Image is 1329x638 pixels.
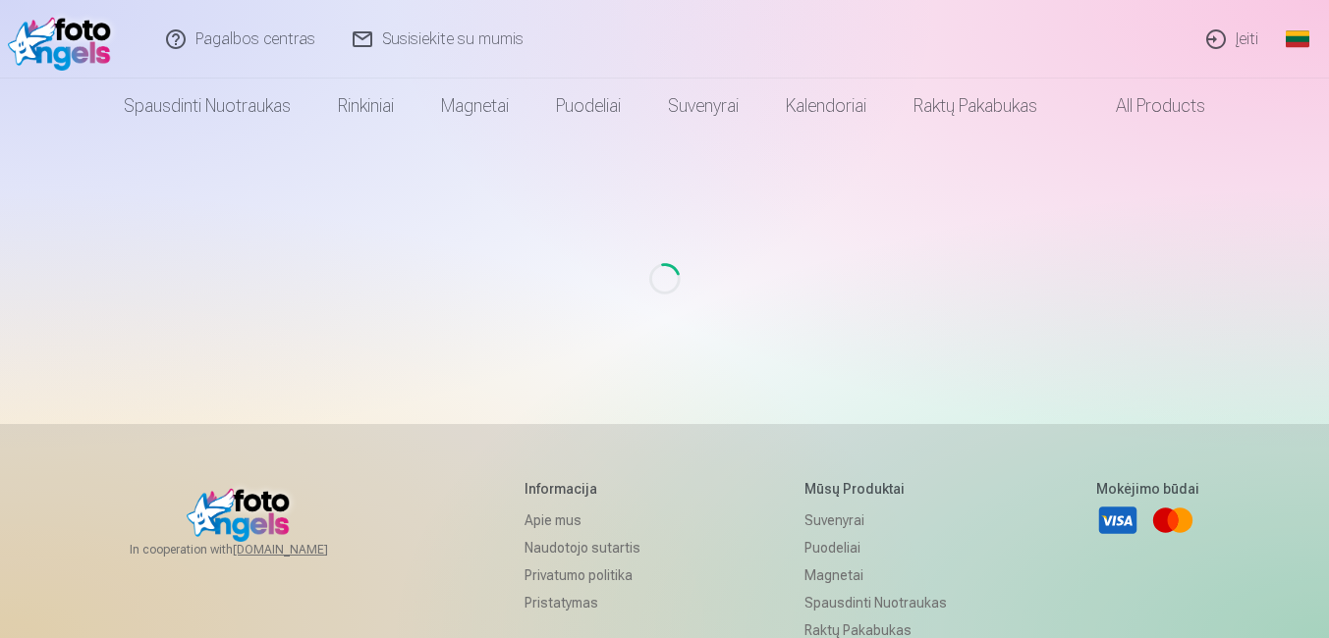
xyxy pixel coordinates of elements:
a: Pristatymas [525,589,655,616]
a: Apie mus [525,506,655,534]
a: Magnetai [804,561,947,589]
a: Puodeliai [804,534,947,561]
span: In cooperation with [130,542,375,558]
a: Puodeliai [532,79,644,133]
a: All products [1061,79,1229,133]
a: Spausdinti nuotraukas [100,79,314,133]
a: Spausdinti nuotraukas [804,589,947,616]
a: Suvenyrai [804,506,947,534]
a: Visa [1096,499,1139,542]
h5: Mūsų produktai [804,479,947,499]
h5: Informacija [525,479,655,499]
a: Raktų pakabukas [890,79,1061,133]
a: Mastercard [1151,499,1194,542]
a: [DOMAIN_NAME] [233,542,375,558]
img: /fa5 [8,8,121,71]
a: Rinkiniai [314,79,417,133]
h5: Mokėjimo būdai [1096,479,1199,499]
a: Naudotojo sutartis [525,534,655,561]
a: Kalendoriai [762,79,890,133]
a: Magnetai [417,79,532,133]
a: Suvenyrai [644,79,762,133]
a: Privatumo politika [525,561,655,589]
